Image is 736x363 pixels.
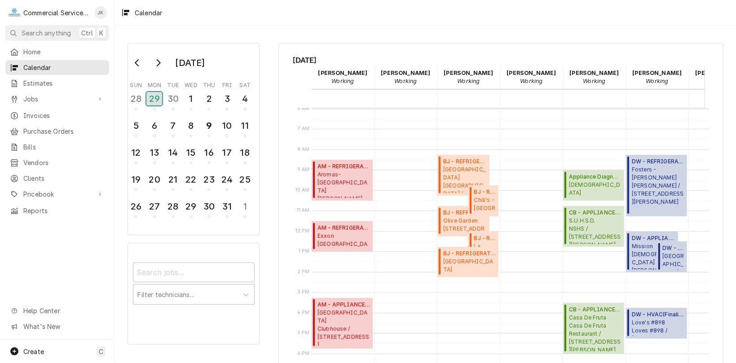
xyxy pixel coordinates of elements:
[468,185,498,216] div: [Service] BJ - REFRIGERATION Chili's - Salinas 1940 N. Davis Rd., Salinas, CA 93906 ID: JOB-9721 ...
[312,160,373,201] div: [Service] AM - REFRIGERATION Aromas-San Juan Unified School District Aromas School / 365 Vega St,...
[147,173,161,186] div: 20
[8,6,21,19] div: C
[569,209,621,217] span: CB - APPLIANCE ( Finalized )
[8,6,21,19] div: Commercial Service Co.'s Avatar
[632,311,684,319] span: DW - HVAC ( Finalized )
[23,127,105,136] span: Purchase Orders
[443,157,487,166] span: BJ - REFRIGERATION ( Finalized )
[129,119,143,132] div: 5
[474,196,496,213] span: Chili's - [GEOGRAPHIC_DATA] [STREET_ADDRESS][PERSON_NAME]
[632,319,684,336] span: Love's #898 Loves #898 / [STREET_ADDRESS]
[238,119,252,132] div: 11
[295,289,312,296] span: 3 PM
[128,56,146,70] button: Go to previous month
[133,262,255,282] input: Search jobs...
[184,200,198,213] div: 29
[5,60,109,75] a: Calendar
[657,241,687,272] div: [Service] DW - REFRIGERATION Marathon Gas Station 215 E Alisal St, Salinas, CA 93901 ID: JOB-9727...
[5,171,109,186] a: Clients
[127,79,145,89] th: Sunday
[468,232,498,262] div: BJ - REFRIGERATION(Finalized)La Michoacana Plus[STREET_ADDRESS]
[293,54,709,66] span: [DATE]
[563,303,625,354] div: CB - APPLIANCE(Finalized)Casa De FrutaCasa De Fruta Restaurant / [STREET_ADDRESS][PERSON_NAME]
[443,258,496,275] span: [GEOGRAPHIC_DATA] [GEOGRAPHIC_DATA] [STREET_ADDRESS]
[394,78,417,84] em: Working
[166,146,180,159] div: 14
[238,92,252,105] div: 4
[202,119,216,132] div: 9
[172,55,208,70] div: [DATE]
[184,146,198,159] div: 15
[317,309,370,346] span: [GEOGRAPHIC_DATA] Clubhouse / [STREET_ADDRESS]
[569,70,619,76] strong: [PERSON_NAME]
[99,347,103,356] span: C
[443,209,487,217] span: BJ - REFRIGERATION ( Finalized )
[133,254,255,314] div: Calendar Filters
[632,157,684,166] span: DW - REFRIGERATION ( Finalized )
[632,234,675,242] span: DW - APPLIANCE ( Finalized )
[5,76,109,91] a: Estimates
[569,306,621,314] span: CB - APPLIANCE ( Finalized )
[457,78,480,84] em: Working
[236,79,254,89] th: Saturday
[474,242,496,259] span: La Michoacana Plus [STREET_ADDRESS]
[295,125,312,132] span: 7 AM
[295,105,312,112] span: 6 AM
[94,6,107,19] div: John Key's Avatar
[129,200,143,213] div: 26
[5,124,109,139] a: Purchase Orders
[166,92,180,105] div: 30
[569,173,621,181] span: Appliance Diagnostic ( Finalized )
[200,79,218,89] th: Thursday
[474,188,496,196] span: BJ - REFRIGERATION ( Parts Pick-Up )
[220,119,234,132] div: 10
[312,66,375,88] div: Audie Murphy - Working
[331,78,354,84] em: Working
[128,243,260,344] div: Calendar Filters
[184,173,198,186] div: 22
[468,185,498,216] div: BJ - REFRIGERATION(Parts Pick-Up)Chili's - [GEOGRAPHIC_DATA][STREET_ADDRESS][PERSON_NAME]
[626,66,689,88] div: David Waite - Working
[563,170,625,201] div: [Service] Appliance Diagnostic Masonic Temple 48 E San Joaquin St, Salinas, CA 93901 ID: JOB-9711...
[632,70,682,76] strong: [PERSON_NAME]
[129,146,143,159] div: 12
[166,200,180,213] div: 28
[295,268,312,276] span: 2 PM
[23,348,44,355] span: Create
[626,155,688,216] div: DW - REFRIGERATION(Finalized)Fosters - [PERSON_NAME][PERSON_NAME] / [STREET_ADDRESS][PERSON_NAME]
[238,146,252,159] div: 18
[583,78,605,84] em: Working
[474,234,496,242] span: BJ - REFRIGERATION ( Finalized )
[646,78,668,84] em: Working
[437,66,500,88] div: Brandon Johnson - Working
[238,200,252,213] div: 1
[5,25,109,41] button: Search anythingCtrlK
[295,166,312,173] span: 9 AM
[23,142,105,152] span: Bills
[507,70,556,76] strong: [PERSON_NAME]
[166,119,180,132] div: 7
[202,173,216,186] div: 23
[500,66,563,88] div: Brian Key - Working
[23,174,105,183] span: Clients
[23,322,104,331] span: What's New
[218,79,236,89] th: Friday
[318,70,367,76] strong: [PERSON_NAME]
[147,146,161,159] div: 13
[128,43,260,235] div: Calendar Day Picker
[23,158,105,167] span: Vendors
[662,252,684,269] span: [GEOGRAPHIC_DATA] [STREET_ADDRESS]
[5,203,109,218] a: Reports
[443,217,487,234] span: Olive Garden [STREET_ADDRESS]
[293,187,312,194] span: 10 AM
[295,309,312,316] span: 4 PM
[312,298,373,349] div: [Service] AM - APPLIANCE Monterey Peninsula Country Club Clubhouse / 3000 Club Rd, Monterey, CA 9...
[317,171,370,198] span: Aromas-[GEOGRAPHIC_DATA][PERSON_NAME] Aromas School / [STREET_ADDRESS][PERSON_NAME]
[23,94,91,104] span: Jobs
[238,173,252,186] div: 25
[23,306,104,315] span: Help Center
[23,189,91,199] span: Pricebook
[317,224,370,232] span: AM - REFRIGERATION ( Finalized )
[437,206,489,236] div: [Service] BJ - REFRIGERATION Olive Garden 1580 N. Main Street, Salinas, CA 93906 ID: JOB-9723 Sta...
[520,78,542,84] em: Working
